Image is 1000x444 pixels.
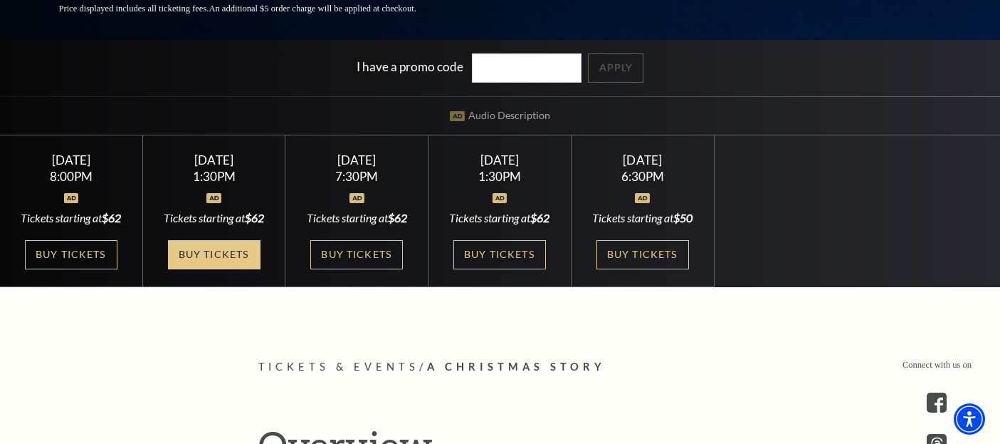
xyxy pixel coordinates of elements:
span: $62 [530,211,549,224]
p: / [258,358,742,376]
div: [DATE] [589,153,697,167]
div: [DATE] [17,153,125,167]
a: Buy Tickets [453,240,546,269]
p: Price displayed includes all ticketing fees. [59,2,451,16]
p: Connect with us on [902,358,972,372]
span: $50 [673,211,693,224]
div: 1:30PM [159,170,268,182]
div: [DATE] [302,153,411,167]
div: [DATE] [446,153,554,167]
div: 7:30PM [302,170,411,182]
a: Buy Tickets [25,240,117,269]
div: 1:30PM [446,170,554,182]
span: An additional $5 order charge will be applied at checkout. [209,4,416,14]
a: Buy Tickets [310,240,403,269]
div: Accessibility Menu [954,403,985,435]
img: icon_ad.svg [206,193,221,203]
a: Buy Tickets [596,240,689,269]
div: [DATE] [159,153,268,167]
div: Tickets starting at [589,210,697,226]
img: icon_ad.svg [349,193,364,203]
div: Tickets starting at [302,210,411,226]
div: 6:30PM [589,170,697,182]
div: Tickets starting at [17,210,125,226]
img: icon_ad.svg [64,193,79,203]
span: Tickets & Events [258,361,420,373]
label: I have a promo code [357,58,463,73]
span: A Christmas Story [427,361,606,373]
a: Buy Tickets [168,240,260,269]
div: Tickets starting at [159,210,268,226]
div: 8:00PM [17,170,125,182]
span: $62 [102,211,121,224]
div: Tickets starting at [446,210,554,226]
img: icon_ad.svg [635,193,650,203]
span: $62 [388,211,407,224]
span: $62 [245,211,264,224]
img: icon_ad.svg [493,193,507,203]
